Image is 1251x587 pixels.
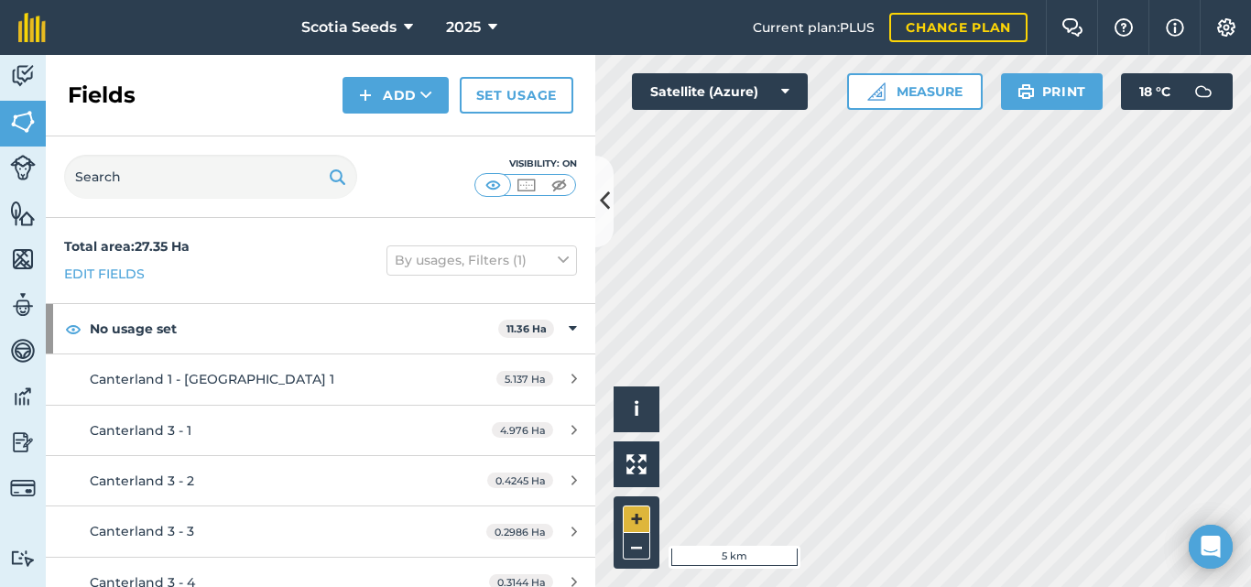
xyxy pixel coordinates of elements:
img: svg+xml;base64,PHN2ZyB4bWxucz0iaHR0cDovL3d3dy53My5vcmcvMjAwMC9zdmciIHdpZHRoPSI1NiIgaGVpZ2h0PSI2MC... [10,200,36,227]
button: Add [343,77,449,114]
img: svg+xml;base64,PD94bWwgdmVyc2lvbj0iMS4wIiBlbmNvZGluZz0idXRmLTgiPz4KPCEtLSBHZW5lcmF0b3I6IEFkb2JlIE... [10,383,36,410]
img: Two speech bubbles overlapping with the left bubble in the forefront [1061,18,1083,37]
img: svg+xml;base64,PD94bWwgdmVyc2lvbj0iMS4wIiBlbmNvZGluZz0idXRmLTgiPz4KPCEtLSBHZW5lcmF0b3I6IEFkb2JlIE... [10,155,36,180]
img: Four arrows, one pointing top left, one top right, one bottom right and the last bottom left [626,454,647,474]
div: No usage set11.36 Ha [46,304,595,353]
div: Open Intercom Messenger [1189,525,1233,569]
span: Canterland 1 - [GEOGRAPHIC_DATA] 1 [90,371,334,387]
span: i [634,397,639,420]
img: svg+xml;base64,PD94bWwgdmVyc2lvbj0iMS4wIiBlbmNvZGluZz0idXRmLTgiPz4KPCEtLSBHZW5lcmF0b3I6IEFkb2JlIE... [10,549,36,567]
button: Measure [847,73,983,110]
img: A question mark icon [1113,18,1135,37]
button: i [614,386,659,432]
h2: Fields [68,81,136,110]
a: Canterland 3 - 14.976 Ha [46,406,595,455]
img: svg+xml;base64,PHN2ZyB4bWxucz0iaHR0cDovL3d3dy53My5vcmcvMjAwMC9zdmciIHdpZHRoPSI1NiIgaGVpZ2h0PSI2MC... [10,108,36,136]
img: svg+xml;base64,PHN2ZyB4bWxucz0iaHR0cDovL3d3dy53My5vcmcvMjAwMC9zdmciIHdpZHRoPSIxNyIgaGVpZ2h0PSIxNy... [1166,16,1184,38]
button: Satellite (Azure) [632,73,808,110]
span: 18 ° C [1139,73,1170,110]
img: svg+xml;base64,PD94bWwgdmVyc2lvbj0iMS4wIiBlbmNvZGluZz0idXRmLTgiPz4KPCEtLSBHZW5lcmF0b3I6IEFkb2JlIE... [1185,73,1222,110]
strong: 11.36 Ha [506,322,547,335]
a: Set usage [460,77,573,114]
a: Edit fields [64,264,145,284]
span: 0.2986 Ha [486,524,553,539]
span: Canterland 3 - 3 [90,523,194,539]
input: Search [64,155,357,199]
span: 2025 [446,16,481,38]
img: svg+xml;base64,PHN2ZyB4bWxucz0iaHR0cDovL3d3dy53My5vcmcvMjAwMC9zdmciIHdpZHRoPSI1MCIgaGVpZ2h0PSI0MC... [515,176,538,194]
span: Current plan : PLUS [753,17,875,38]
button: + [623,505,650,533]
button: By usages, Filters (1) [386,245,577,275]
a: Canterland 1 - [GEOGRAPHIC_DATA] 15.137 Ha [46,354,595,404]
strong: Total area : 27.35 Ha [64,238,190,255]
a: Canterland 3 - 20.4245 Ha [46,456,595,505]
img: svg+xml;base64,PHN2ZyB4bWxucz0iaHR0cDovL3d3dy53My5vcmcvMjAwMC9zdmciIHdpZHRoPSIxOSIgaGVpZ2h0PSIyNC... [329,166,346,188]
img: Ruler icon [867,82,886,101]
span: 4.976 Ha [492,422,553,438]
img: svg+xml;base64,PD94bWwgdmVyc2lvbj0iMS4wIiBlbmNvZGluZz0idXRmLTgiPz4KPCEtLSBHZW5lcmF0b3I6IEFkb2JlIE... [10,291,36,319]
span: Canterland 3 - 2 [90,473,194,489]
img: fieldmargin Logo [18,13,46,42]
img: svg+xml;base64,PD94bWwgdmVyc2lvbj0iMS4wIiBlbmNvZGluZz0idXRmLTgiPz4KPCEtLSBHZW5lcmF0b3I6IEFkb2JlIE... [10,337,36,364]
strong: No usage set [90,304,498,353]
button: – [623,533,650,560]
div: Visibility: On [474,157,577,171]
span: 0.4245 Ha [487,473,553,488]
a: Canterland 3 - 30.2986 Ha [46,506,595,556]
img: svg+xml;base64,PD94bWwgdmVyc2lvbj0iMS4wIiBlbmNvZGluZz0idXRmLTgiPz4KPCEtLSBHZW5lcmF0b3I6IEFkb2JlIE... [10,475,36,501]
img: svg+xml;base64,PHN2ZyB4bWxucz0iaHR0cDovL3d3dy53My5vcmcvMjAwMC9zdmciIHdpZHRoPSIxOSIgaGVpZ2h0PSIyNC... [1017,81,1035,103]
span: Canterland 3 - 1 [90,422,191,439]
img: A cog icon [1215,18,1237,37]
img: svg+xml;base64,PHN2ZyB4bWxucz0iaHR0cDovL3d3dy53My5vcmcvMjAwMC9zdmciIHdpZHRoPSIxNCIgaGVpZ2h0PSIyNC... [359,84,372,106]
img: svg+xml;base64,PD94bWwgdmVyc2lvbj0iMS4wIiBlbmNvZGluZz0idXRmLTgiPz4KPCEtLSBHZW5lcmF0b3I6IEFkb2JlIE... [10,62,36,90]
img: svg+xml;base64,PHN2ZyB4bWxucz0iaHR0cDovL3d3dy53My5vcmcvMjAwMC9zdmciIHdpZHRoPSI1MCIgaGVpZ2h0PSI0MC... [482,176,505,194]
img: svg+xml;base64,PHN2ZyB4bWxucz0iaHR0cDovL3d3dy53My5vcmcvMjAwMC9zdmciIHdpZHRoPSI1NiIgaGVpZ2h0PSI2MC... [10,245,36,273]
img: svg+xml;base64,PHN2ZyB4bWxucz0iaHR0cDovL3d3dy53My5vcmcvMjAwMC9zdmciIHdpZHRoPSI1MCIgaGVpZ2h0PSI0MC... [548,176,571,194]
span: 5.137 Ha [496,371,553,386]
img: svg+xml;base64,PD94bWwgdmVyc2lvbj0iMS4wIiBlbmNvZGluZz0idXRmLTgiPz4KPCEtLSBHZW5lcmF0b3I6IEFkb2JlIE... [10,429,36,456]
button: Print [1001,73,1104,110]
a: Change plan [889,13,1028,42]
button: 18 °C [1121,73,1233,110]
img: svg+xml;base64,PHN2ZyB4bWxucz0iaHR0cDovL3d3dy53My5vcmcvMjAwMC9zdmciIHdpZHRoPSIxOCIgaGVpZ2h0PSIyNC... [65,318,82,340]
span: Scotia Seeds [301,16,397,38]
